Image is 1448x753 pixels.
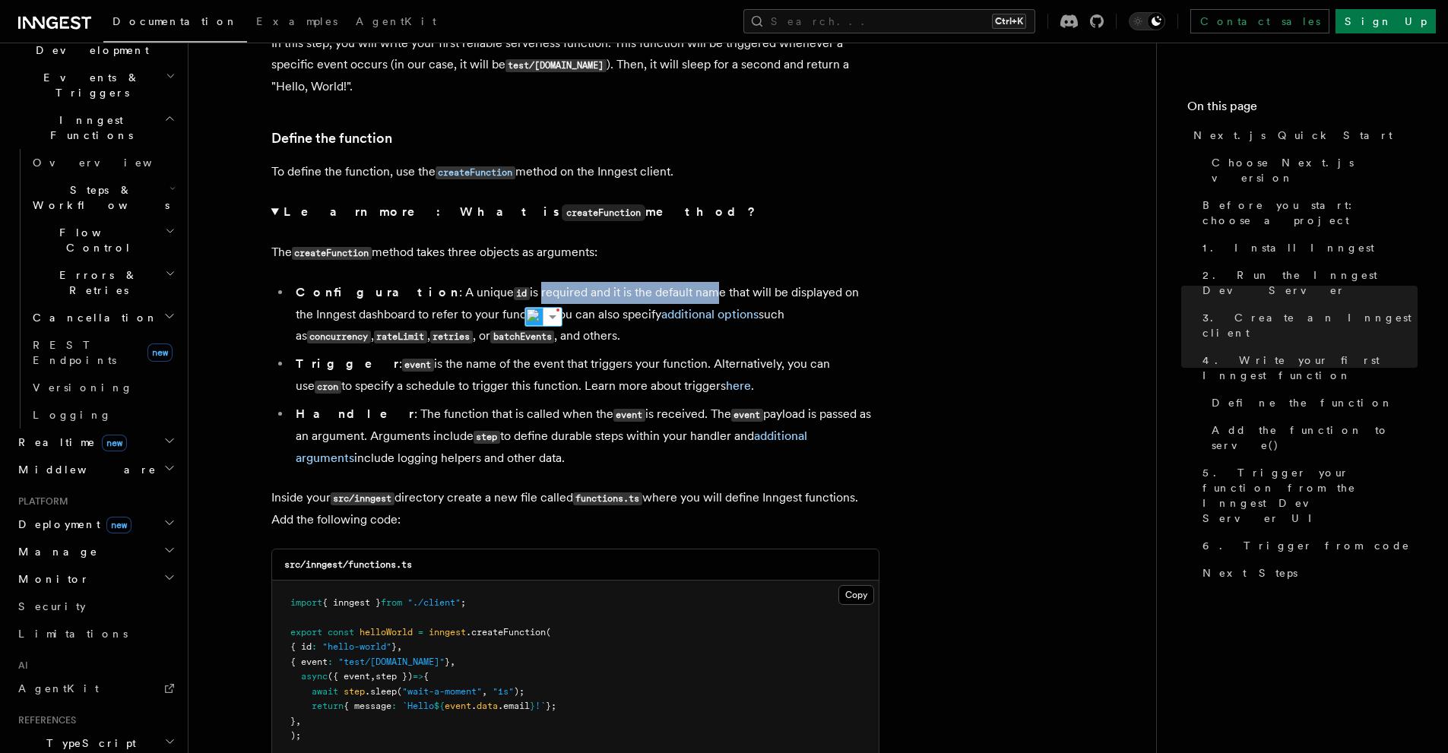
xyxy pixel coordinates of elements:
[27,304,179,331] button: Cancellation
[291,353,879,397] li: : is the name of the event that triggers your function. Alternatively, you can use to specify a s...
[1202,310,1418,340] span: 3. Create an Inngest client
[291,403,879,469] li: : The function that is called when the is received. The payload is passed as an argument. Argumen...
[546,701,556,711] span: };
[1196,261,1418,304] a: 2. Run the Inngest Dev Server
[436,166,515,179] code: createFunction
[18,628,128,640] span: Limitations
[743,9,1035,33] button: Search...Ctrl+K
[33,409,112,421] span: Logging
[315,381,341,394] code: cron
[1202,538,1410,553] span: 6. Trigger from code
[1206,416,1418,459] a: Add the function to serve()
[397,641,402,652] span: ,
[12,112,164,143] span: Inngest Functions
[12,495,68,508] span: Platform
[514,686,524,697] span: );
[312,641,317,652] span: :
[147,343,173,362] span: new
[271,128,392,149] a: Define the function
[391,641,397,652] span: }
[12,620,179,647] a: Limitations
[514,287,530,300] code: id
[344,686,365,697] span: step
[291,282,879,347] li: : A unique is required and it is the default name that will be displayed on the Inngest dashboard...
[292,247,372,260] code: createFunction
[1212,422,1418,453] span: Add the function to serve()
[27,401,179,429] a: Logging
[347,5,445,41] a: AgentKit
[12,21,179,64] button: Local Development
[18,600,86,612] span: Security
[271,201,879,223] summary: Learn more: What iscreateFunctionmethod?
[12,106,179,149] button: Inngest Functions
[613,409,645,422] code: event
[546,627,551,638] span: (
[1196,304,1418,346] a: 3. Create an Inngest client
[12,565,179,593] button: Monitor
[429,627,466,638] span: inngest
[290,641,312,652] span: { id
[471,701,477,711] span: .
[290,657,328,667] span: { event
[466,627,546,638] span: .createFunction
[290,627,322,638] span: export
[407,597,461,608] span: "./client"
[12,456,179,483] button: Middleware
[296,429,807,465] a: additional arguments
[12,538,179,565] button: Manage
[1196,234,1418,261] a: 1. Install Inngest
[1196,346,1418,389] a: 4. Write your first Inngest function
[573,492,642,505] code: functions.ts
[12,714,76,726] span: References
[1206,389,1418,416] a: Define the function
[505,59,607,72] code: test/[DOMAIN_NAME]
[284,204,759,219] strong: Learn more: What is method?
[247,5,347,41] a: Examples
[307,331,371,343] code: concurrency
[391,701,397,711] span: :
[338,657,445,667] span: "test/[DOMAIN_NAME]"
[12,593,179,620] a: Security
[27,149,179,176] a: Overview
[1202,565,1297,581] span: Next Steps
[328,671,370,682] span: ({ event
[33,339,116,366] span: REST Endpoints
[1193,128,1393,143] span: Next.js Quick Start
[322,641,391,652] span: "hello-world"
[461,597,466,608] span: ;
[27,225,165,255] span: Flow Control
[731,409,763,422] code: event
[992,14,1026,29] kbd: Ctrl+K
[1202,267,1418,298] span: 2. Run the Inngest Dev Server
[482,686,487,697] span: ,
[12,462,157,477] span: Middleware
[430,331,473,343] code: retries
[296,356,399,371] strong: Trigger
[1202,198,1418,228] span: Before you start: choose a project
[290,597,322,608] span: import
[450,657,455,667] span: ,
[1190,9,1329,33] a: Contact sales
[33,381,133,394] span: Versioning
[360,627,413,638] span: helloWorld
[27,267,165,298] span: Errors & Retries
[27,182,170,213] span: Steps & Workflows
[1212,155,1418,185] span: Choose Next.js version
[12,64,179,106] button: Events & Triggers
[296,407,414,421] strong: Handler
[1336,9,1436,33] a: Sign Up
[112,15,238,27] span: Documentation
[271,242,879,264] p: The method takes three objects as arguments:
[562,204,645,221] code: createFunction
[493,686,514,697] span: "1s"
[375,671,413,682] span: step })
[27,331,179,374] a: REST Endpointsnew
[445,657,450,667] span: }
[103,5,247,43] a: Documentation
[374,331,427,343] code: rateLimit
[356,15,436,27] span: AgentKit
[296,716,301,726] span: ,
[1202,240,1374,255] span: 1. Install Inngest
[423,671,429,682] span: {
[271,161,879,183] p: To define the function, use the method on the Inngest client.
